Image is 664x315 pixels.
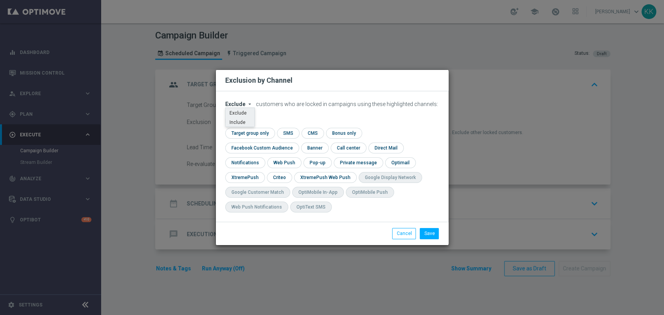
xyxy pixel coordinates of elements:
[296,204,326,211] div: OptiText SMS
[420,228,439,239] button: Save
[365,174,416,181] div: Google Display Network
[225,101,255,108] button: Exclude arrow_drop_down
[298,189,338,196] div: OptiMobile In-App
[225,108,255,127] ng-dropdown-panel: Options list
[225,76,293,85] h2: Exclusion by Channel
[225,101,439,108] div: customers who are locked in campaigns using these highlighted channels:
[225,101,245,107] span: Exclude
[392,228,416,239] button: Cancel
[231,204,282,211] div: Web Push Notifications
[247,101,253,107] i: arrow_drop_down
[231,189,284,196] div: Google Customer Match
[352,189,388,196] div: OptiMobile Push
